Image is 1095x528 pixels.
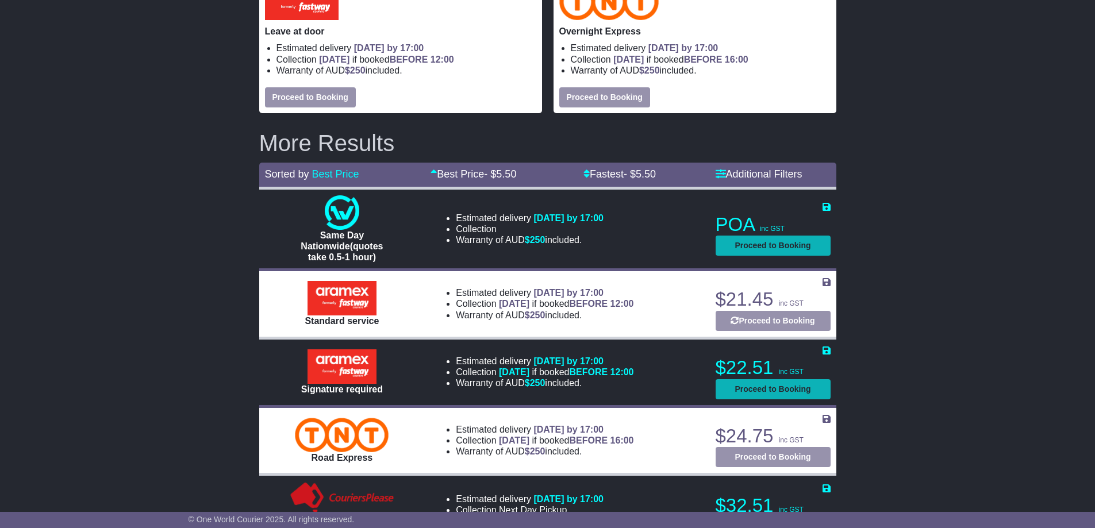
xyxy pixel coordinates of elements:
li: Estimated delivery [456,213,604,223]
li: Collection [456,223,604,234]
span: 250 [530,446,545,456]
span: - $ [624,168,656,180]
span: $ [345,65,366,75]
li: Warranty of AUD included. [276,65,536,76]
span: 250 [644,65,660,75]
li: Warranty of AUD included. [456,310,633,321]
span: Sorted by [265,168,309,180]
span: [DATE] [613,55,644,64]
h2: More Results [259,130,836,156]
p: $24.75 [716,425,831,448]
span: [DATE] by 17:00 [533,288,604,298]
span: 5.50 [496,168,516,180]
span: $ [525,378,545,388]
span: BEFORE [390,55,428,64]
span: © One World Courier 2025. All rights reserved. [189,515,355,524]
span: [DATE] [499,367,529,377]
a: Additional Filters [716,168,802,180]
p: POA [716,213,831,236]
span: [DATE] by 17:00 [533,494,604,504]
span: Standard service [305,316,379,326]
span: [DATE] [499,299,529,309]
button: Proceed to Booking [265,87,356,107]
span: [DATE] by 17:00 [533,356,604,366]
li: Collection [276,54,536,65]
span: BEFORE [684,55,723,64]
button: Proceed to Booking [559,87,650,107]
span: 250 [530,378,545,388]
span: BEFORE [569,435,608,445]
span: if booked [319,55,454,64]
li: Estimated delivery [276,43,536,53]
li: Estimated delivery [456,494,604,504]
span: 12:00 [431,55,454,64]
span: 12:00 [610,299,634,309]
span: 250 [530,235,545,245]
span: if booked [499,299,633,309]
li: Warranty of AUD included. [571,65,831,76]
span: inc GST [779,368,804,376]
span: [DATE] by 17:00 [533,213,604,223]
li: Collection [456,367,633,377]
span: 16:00 [725,55,748,64]
span: $ [525,235,545,245]
li: Warranty of AUD included. [456,446,633,457]
li: Warranty of AUD included. [456,377,633,388]
li: Collection [456,298,633,309]
li: Collection [456,504,604,515]
span: - $ [484,168,516,180]
button: Proceed to Booking [716,379,831,399]
li: Estimated delivery [456,287,633,298]
span: Signature required [301,384,383,394]
span: if booked [499,435,633,445]
span: [DATE] by 17:00 [354,43,424,53]
span: [DATE] by 17:00 [648,43,719,53]
button: Proceed to Booking [716,311,831,331]
span: [DATE] [499,435,529,445]
span: 5.50 [636,168,656,180]
span: inc GST [779,436,804,444]
li: Collection [456,435,633,446]
span: $ [525,310,545,320]
span: if booked [499,367,633,377]
img: Aramex: Signature required [308,349,376,384]
img: Couriers Please: Standard - Authority to Leave [288,481,397,516]
span: 16:00 [610,435,634,445]
a: Fastest- $5.50 [583,168,656,180]
span: BEFORE [569,299,608,309]
p: $22.51 [716,356,831,379]
li: Collection [571,54,831,65]
li: Estimated delivery [571,43,831,53]
span: 12:00 [610,367,634,377]
span: BEFORE [569,367,608,377]
button: Proceed to Booking [716,236,831,256]
img: One World Courier: Same Day Nationwide(quotes take 0.5-1 hour) [325,195,359,230]
p: Leave at door [265,26,536,37]
img: TNT Domestic: Road Express [295,418,389,452]
p: $21.45 [716,288,831,311]
span: Road Express [312,453,373,463]
a: Best Price [312,168,359,180]
span: inc GST [779,299,804,307]
p: Overnight Express [559,26,831,37]
span: if booked [613,55,748,64]
span: [DATE] by 17:00 [533,425,604,434]
span: Same Day Nationwide(quotes take 0.5-1 hour) [301,230,383,262]
li: Estimated delivery [456,356,633,367]
p: $32.51 [716,494,831,517]
span: [DATE] [319,55,349,64]
span: $ [525,446,545,456]
span: inc GST [779,506,804,514]
a: Best Price- $5.50 [431,168,516,180]
span: 250 [530,310,545,320]
button: Proceed to Booking [716,447,831,467]
span: Next Day Pickup [499,505,567,515]
li: Estimated delivery [456,424,633,435]
span: $ [639,65,660,75]
img: Aramex: Standard service [308,281,376,315]
span: inc GST [760,225,785,233]
li: Warranty of AUD included. [456,234,604,245]
span: 250 [350,65,366,75]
